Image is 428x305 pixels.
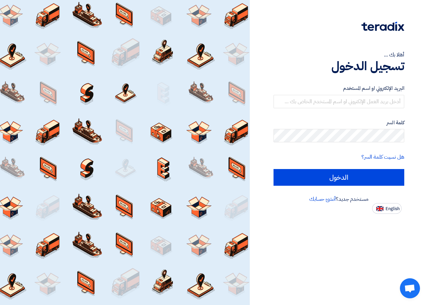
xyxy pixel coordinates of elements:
span: English [386,206,400,211]
div: دردشة مفتوحة [400,278,420,298]
div: مستخدم جديد؟ [274,195,404,203]
label: كلمة السر [274,119,404,127]
button: English [372,203,402,214]
img: Teradix logo [361,22,404,31]
div: أهلا بك ... [274,51,404,59]
img: en-US.png [376,206,384,211]
input: الدخول [274,169,404,186]
h1: تسجيل الدخول [274,59,404,73]
a: هل نسيت كلمة السر؟ [361,153,404,161]
a: أنشئ حسابك [309,195,336,203]
label: البريد الإلكتروني او اسم المستخدم [274,85,404,92]
input: أدخل بريد العمل الإلكتروني او اسم المستخدم الخاص بك ... [274,95,404,108]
